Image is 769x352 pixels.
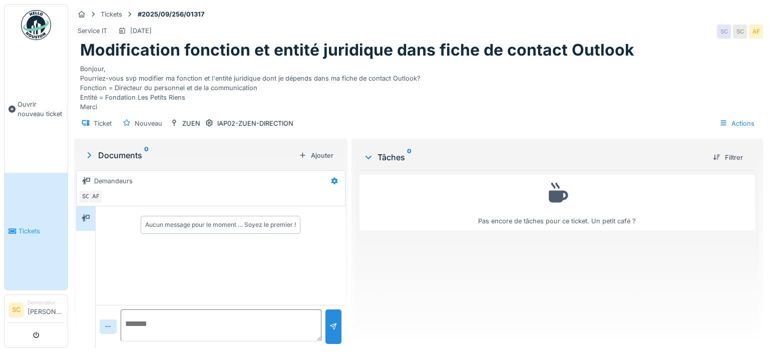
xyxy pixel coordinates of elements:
[749,25,763,39] div: AF
[18,100,64,119] span: Ouvrir nouveau ticket
[144,149,149,161] sup: 0
[715,116,759,131] div: Actions
[363,151,705,163] div: Tâches
[145,220,296,229] div: Aucun message pour le moment … Soyez le premier !
[5,46,68,173] a: Ouvrir nouveau ticket
[78,26,107,36] div: Service IT
[135,119,162,128] div: Nouveau
[733,25,747,39] div: SC
[9,299,64,323] a: SC Demandeur[PERSON_NAME]
[134,10,208,19] strong: #2025/09/256/01317
[101,10,122,19] div: Tickets
[130,26,152,36] div: [DATE]
[80,41,634,60] h1: Modification fonction et entité juridique dans fiche de contact Outlook
[217,119,293,128] div: IAP02-ZUEN-DIRECTION
[407,151,412,163] sup: 0
[366,179,748,226] div: Pas encore de tâches pour ce ticket. Un petit café ?
[709,151,747,164] div: Filtrer
[5,173,68,290] a: Tickets
[84,149,295,161] div: Documents
[79,190,93,204] div: SC
[9,302,24,317] li: SC
[182,119,200,128] div: ZUEN
[94,176,133,186] div: Demandeurs
[21,10,51,40] img: Badge_color-CXgf-gQk.svg
[28,299,64,320] li: [PERSON_NAME]
[80,60,757,112] div: Bonjour, Pourriez-vous svp modifier ma fonction et l'entité juridique dont je dépends dans ma fic...
[19,226,64,236] span: Tickets
[94,119,112,128] div: Ticket
[717,25,731,39] div: SC
[295,149,337,162] div: Ajouter
[28,299,64,306] div: Demandeur
[89,190,103,204] div: AF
